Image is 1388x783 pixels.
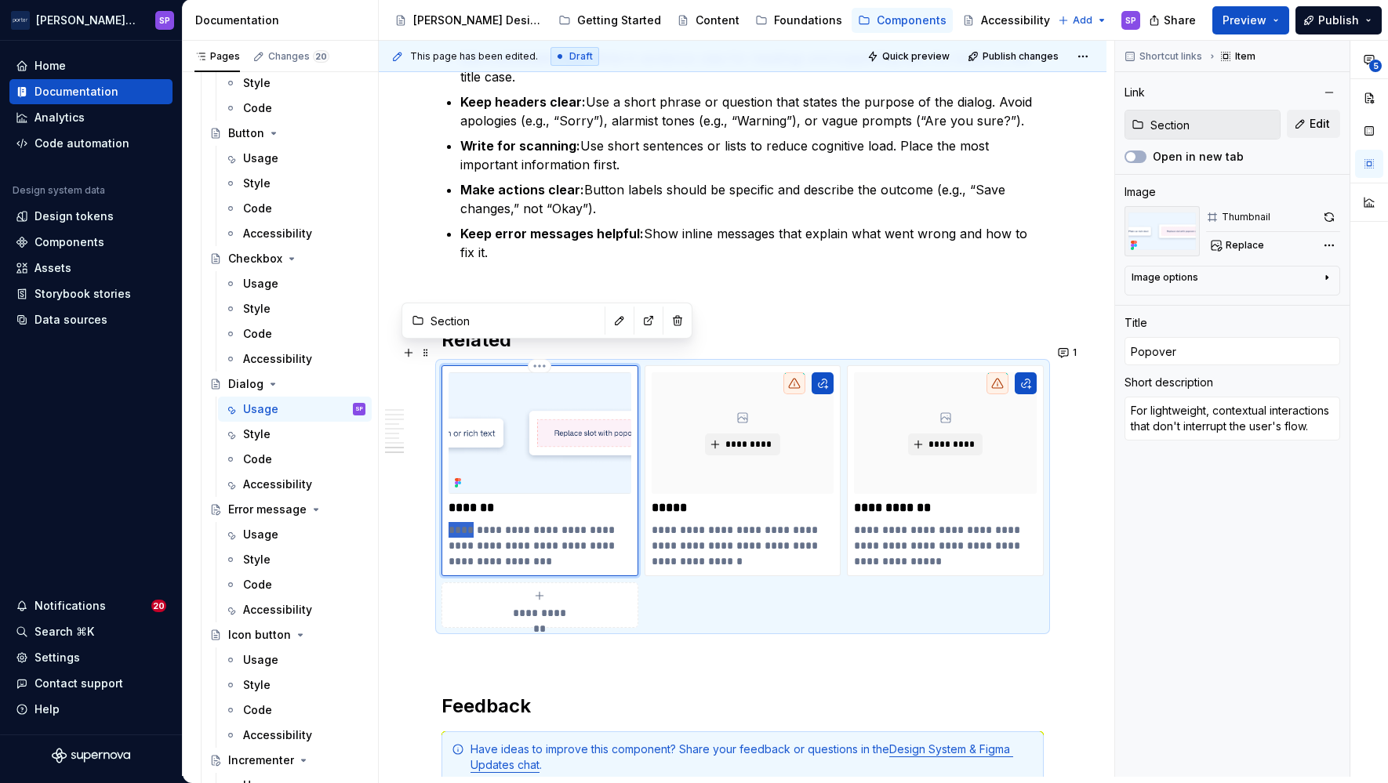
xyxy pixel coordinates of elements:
div: Style [243,75,271,91]
button: Publish changes [963,45,1066,67]
div: Design tokens [35,208,114,224]
div: Button [228,125,264,141]
a: Code [218,196,372,221]
a: Style [218,547,372,572]
a: Analytics [9,105,173,130]
span: This page has been edited. [410,50,538,63]
a: Style [218,296,372,321]
button: Shortcut links [1120,45,1209,67]
button: Edit [1287,110,1340,138]
div: Usage [243,527,278,542]
a: Error message [203,497,372,522]
button: Add [1053,9,1112,31]
strong: Make actions clear: [460,182,584,198]
div: Image options [1132,271,1198,284]
div: Code [243,577,272,593]
button: Search ⌘K [9,619,173,644]
a: Accessibility [218,597,372,622]
div: Title [1125,315,1147,331]
div: Thumbnail [1222,211,1270,223]
img: f0306bc8-3074-41fb-b11c-7d2e8671d5eb.png [11,11,30,30]
a: Style [218,171,372,196]
span: Edit [1310,116,1330,132]
button: Image options [1132,271,1333,290]
span: 5 [1369,60,1382,72]
a: Accessibility [218,472,372,497]
div: Accessibility [243,727,312,743]
div: Analytics [35,110,85,125]
p: Use short sentences or lists to reduce cognitive load. Place the most important information first. [460,136,1044,174]
a: Icon button [203,622,372,647]
button: Replace [1206,234,1271,256]
a: Code [218,572,372,597]
div: Home [35,58,66,74]
a: Components [9,230,173,255]
div: SP [1125,14,1136,27]
button: 1 [1053,342,1084,364]
div: Code [243,100,272,116]
div: Usage [243,652,278,668]
span: 20 [151,600,166,612]
div: Data sources [35,312,107,328]
strong: Write for scanning: [460,138,580,154]
button: Publish [1295,6,1382,34]
span: Publish changes [983,50,1059,63]
a: Code automation [9,131,173,156]
a: Usage [218,271,372,296]
div: SP [355,401,363,417]
button: Preview [1212,6,1289,34]
div: Documentation [35,84,118,100]
div: Style [243,552,271,567]
div: Getting Started [577,13,661,28]
strong: Keep headers clear: [460,94,586,110]
span: Preview [1223,13,1266,28]
span: Quick preview [882,50,950,63]
input: Add title [1125,337,1340,365]
div: Page tree [388,5,1050,36]
p: Button labels should be specific and describe the outcome (e.g., “Save changes,” not “Okay”). [460,180,1044,218]
h2: Feedback [441,694,1044,719]
a: Data sources [9,307,173,332]
a: Usage [218,146,372,171]
div: Style [243,677,271,693]
p: Show inline messages that explain what went wrong and how to fix it. [460,224,1044,262]
div: Accessibility [243,351,312,367]
div: Error message [228,502,307,517]
div: Style [243,301,271,317]
span: Draft [569,50,593,63]
a: Style [218,422,372,447]
div: Notifications [35,598,106,614]
button: Quick preview [863,45,957,67]
img: 7e088c98-3aa6-4c46-b781-9d030086ef4f.png [449,372,631,494]
div: Accessibility [243,477,312,492]
div: Settings [35,650,80,665]
div: Design system data [13,184,105,197]
div: Assets [35,260,71,276]
p: Use a short phrase or question that states the purpose of the dialog. Avoid apologies (e.g., “Sor... [460,92,1044,130]
span: 20 [313,50,329,63]
div: Components [877,13,947,28]
a: Home [9,53,173,78]
div: Code [243,201,272,216]
div: Icon button [228,627,291,643]
a: Accessibility [218,723,372,748]
a: Accessibility [218,346,372,372]
span: Shortcut links [1139,50,1202,63]
div: Documentation [195,13,372,28]
div: Usage [243,150,278,166]
a: Code [218,321,372,346]
div: Changes [268,50,329,63]
a: Accessibility [218,221,372,246]
div: Help [35,701,60,717]
div: Contact support [35,676,123,691]
a: Code [218,96,372,121]
label: Open in new tab [1153,149,1244,165]
a: Button [203,121,372,146]
div: Code [243,451,272,467]
strong: Keep error messages helpful: [460,226,644,241]
div: Image [1125,184,1156,200]
div: Content [696,13,739,28]
div: Style [243,176,271,191]
a: Incrementer [203,748,372,773]
button: Contact support [9,671,173,696]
